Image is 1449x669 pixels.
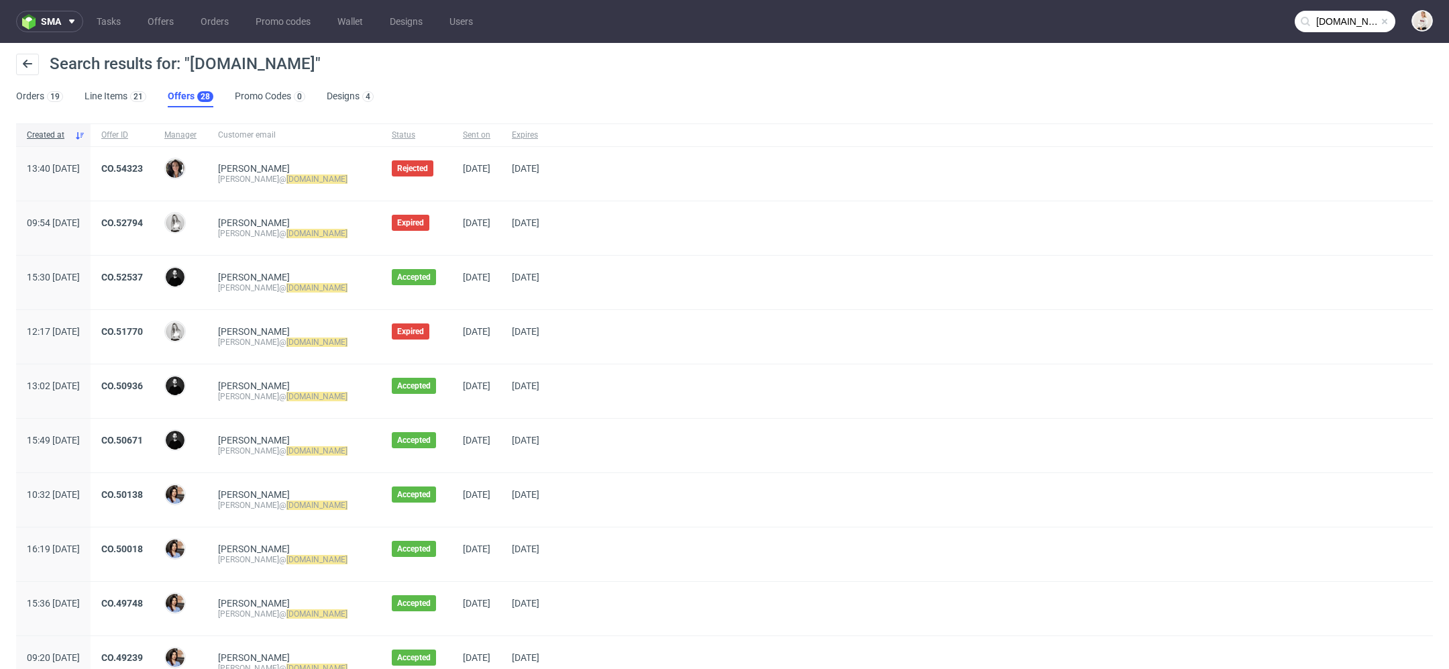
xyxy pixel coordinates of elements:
[366,92,370,101] div: 4
[27,272,80,282] span: 15:30 [DATE]
[101,598,143,609] a: CO.49748
[101,130,143,141] span: Offer ID
[27,380,80,391] span: 13:02 [DATE]
[512,130,539,141] span: Expires
[463,435,490,446] span: [DATE]
[16,86,63,107] a: Orders19
[512,163,539,174] span: [DATE]
[512,380,539,391] span: [DATE]
[101,380,143,391] a: CO.50936
[286,392,347,401] mark: [DOMAIN_NAME]
[218,609,370,619] div: [PERSON_NAME]@
[41,17,61,26] span: sma
[201,92,210,101] div: 28
[27,652,80,663] span: 09:20 [DATE]
[218,282,370,293] div: [PERSON_NAME]@
[166,485,184,504] img: Anna Rządkowska
[166,213,184,232] img: Dominika Herszel
[397,489,431,500] span: Accepted
[193,11,237,32] a: Orders
[164,130,197,141] span: Manager
[27,435,80,446] span: 15:49 [DATE]
[218,391,370,402] div: [PERSON_NAME]@
[463,217,490,228] span: [DATE]
[218,272,290,282] a: [PERSON_NAME]
[27,326,80,337] span: 12:17 [DATE]
[286,174,347,184] mark: [DOMAIN_NAME]
[297,92,302,101] div: 0
[286,338,347,347] mark: [DOMAIN_NAME]
[89,11,129,32] a: Tasks
[286,229,347,238] mark: [DOMAIN_NAME]
[27,489,80,500] span: 10:32 [DATE]
[235,86,305,107] a: Promo Codes0
[463,272,490,282] span: [DATE]
[218,326,290,337] a: [PERSON_NAME]
[397,598,431,609] span: Accepted
[512,544,539,554] span: [DATE]
[166,159,184,178] img: Moreno Martinez Cristina
[101,435,143,446] a: CO.50671
[392,130,441,141] span: Status
[397,380,431,391] span: Accepted
[463,130,490,141] span: Sent on
[218,337,370,348] div: [PERSON_NAME]@
[218,652,290,663] a: [PERSON_NAME]
[133,92,143,101] div: 21
[382,11,431,32] a: Designs
[101,163,143,174] a: CO.54323
[50,92,60,101] div: 19
[101,652,143,663] a: CO.49239
[218,489,290,500] a: [PERSON_NAME]
[218,228,370,239] div: [PERSON_NAME]@
[463,163,490,174] span: [DATE]
[85,86,146,107] a: Line Items21
[397,272,431,282] span: Accepted
[463,326,490,337] span: [DATE]
[512,598,539,609] span: [DATE]
[218,544,290,554] a: [PERSON_NAME]
[218,446,370,456] div: [PERSON_NAME]@
[286,446,347,456] mark: [DOMAIN_NAME]
[27,163,80,174] span: 13:40 [DATE]
[286,609,347,619] mark: [DOMAIN_NAME]
[512,652,539,663] span: [DATE]
[327,86,374,107] a: Designs4
[397,435,431,446] span: Accepted
[397,163,428,174] span: Rejected
[27,130,69,141] span: Created at
[397,544,431,554] span: Accepted
[463,598,490,609] span: [DATE]
[463,544,490,554] span: [DATE]
[218,598,290,609] a: [PERSON_NAME]
[463,489,490,500] span: [DATE]
[218,217,290,228] a: [PERSON_NAME]
[463,380,490,391] span: [DATE]
[512,326,539,337] span: [DATE]
[286,283,347,293] mark: [DOMAIN_NAME]
[27,544,80,554] span: 16:19 [DATE]
[286,555,347,564] mark: [DOMAIN_NAME]
[166,648,184,667] img: Anna Rządkowska
[101,272,143,282] a: CO.52537
[166,594,184,613] img: Anna Rządkowska
[512,489,539,500] span: [DATE]
[286,501,347,510] mark: [DOMAIN_NAME]
[166,539,184,558] img: Anna Rządkowska
[218,554,370,565] div: [PERSON_NAME]@
[166,431,184,450] img: Grudzień Adrian
[397,217,424,228] span: Expired
[218,435,290,446] a: [PERSON_NAME]
[248,11,319,32] a: Promo codes
[16,11,83,32] button: sma
[218,174,370,185] div: [PERSON_NAME]@
[101,217,143,228] a: CO.52794
[397,326,424,337] span: Expired
[441,11,481,32] a: Users
[218,380,290,391] a: [PERSON_NAME]
[512,272,539,282] span: [DATE]
[512,435,539,446] span: [DATE]
[218,130,370,141] span: Customer email
[22,14,41,30] img: logo
[50,54,321,73] span: Search results for: "[DOMAIN_NAME]"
